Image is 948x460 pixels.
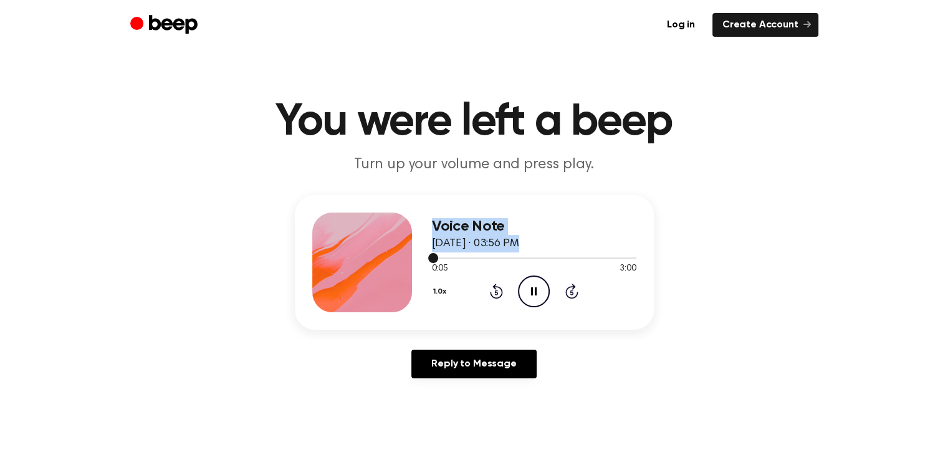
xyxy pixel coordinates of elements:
[155,100,793,145] h1: You were left a beep
[432,218,636,235] h3: Voice Note
[712,13,818,37] a: Create Account
[432,262,448,276] span: 0:05
[657,13,705,37] a: Log in
[432,238,519,249] span: [DATE] · 03:56 PM
[411,350,536,378] a: Reply to Message
[130,13,201,37] a: Beep
[620,262,636,276] span: 3:00
[432,281,451,302] button: 1.0x
[235,155,714,175] p: Turn up your volume and press play.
